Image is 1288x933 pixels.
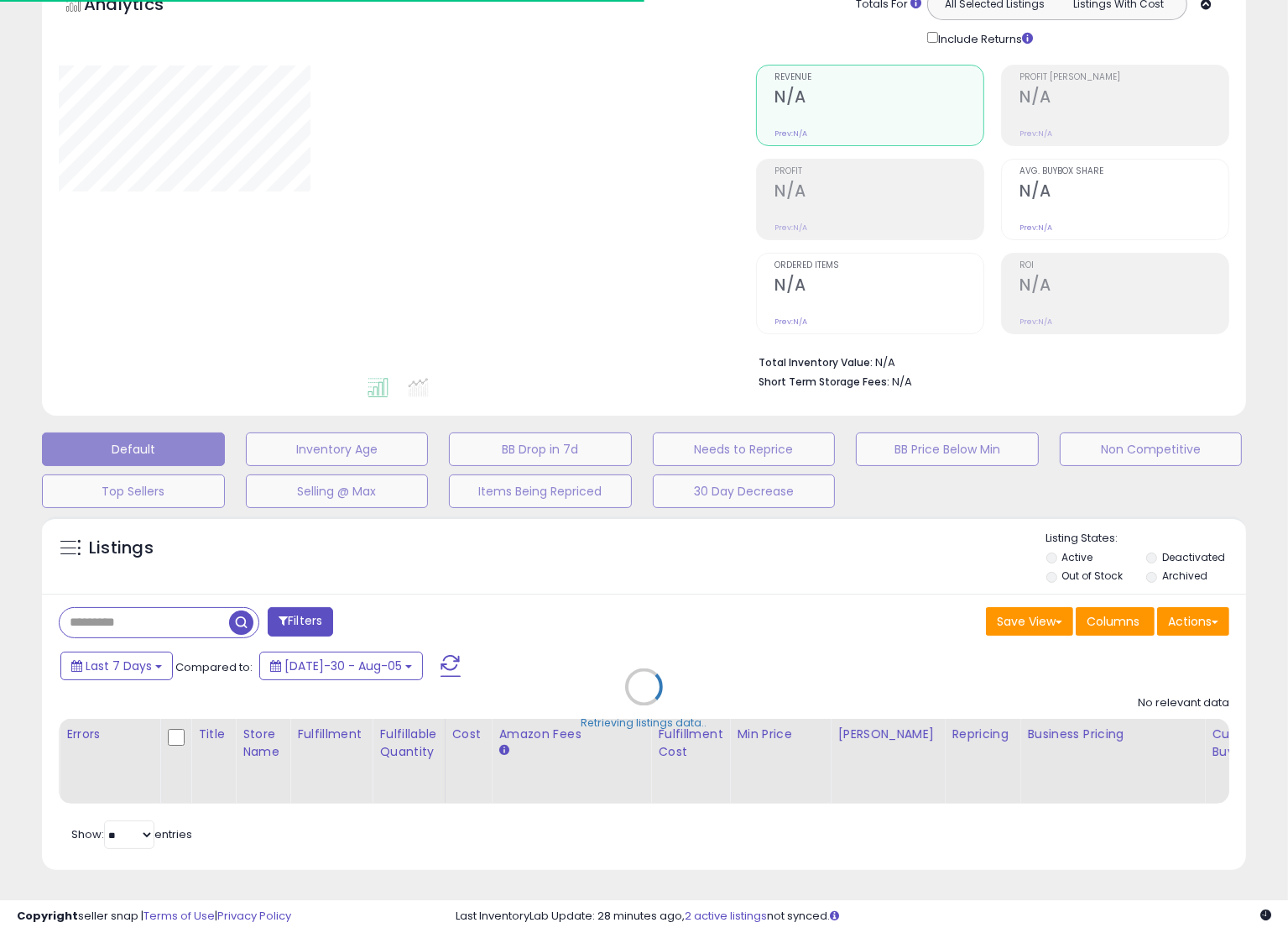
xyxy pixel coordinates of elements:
small: Prev: N/A [1019,317,1052,327]
span: N/A [892,374,912,390]
small: Prev: N/A [1019,223,1052,233]
button: 30 Day Decrease [653,474,836,508]
button: Inventory Age [246,432,429,466]
button: BB Drop in 7d [449,432,632,466]
h2: N/A [774,275,983,298]
a: Privacy Policy [217,908,291,924]
div: Last InventoryLab Update: 28 minutes ago, not synced. [456,909,1271,925]
a: 2 active listings [685,908,767,924]
div: Retrieving listings data.. [581,716,707,731]
b: Short Term Storage Fees: [759,375,889,389]
span: Ordered Items [774,261,983,270]
span: ROI [1019,261,1228,270]
a: Terms of Use [143,908,215,924]
h2: N/A [1019,181,1228,204]
h2: N/A [1019,275,1228,298]
h2: N/A [774,87,983,110]
div: Include Returns [915,29,1053,48]
span: Avg. Buybox Share [1019,167,1228,176]
small: Prev: N/A [774,317,807,327]
small: Prev: N/A [774,128,807,139]
button: Default [42,432,225,466]
span: Revenue [774,73,983,82]
button: Non Competitive [1060,432,1243,466]
button: Needs to Reprice [653,432,836,466]
span: Profit [774,167,983,176]
b: Total Inventory Value: [759,355,873,370]
h2: N/A [1019,87,1228,110]
button: Top Sellers [42,474,225,508]
li: N/A [759,351,1217,371]
span: Profit [PERSON_NAME] [1019,73,1228,82]
button: Selling @ Max [246,474,429,508]
small: Prev: N/A [774,223,807,233]
i: Click here to read more about un-synced listings. [830,910,839,921]
h2: N/A [774,181,983,204]
button: Items Being Repriced [449,474,632,508]
button: BB Price Below Min [856,432,1039,466]
div: seller snap | | [17,909,291,925]
strong: Copyright [17,908,78,924]
small: Prev: N/A [1019,128,1052,139]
